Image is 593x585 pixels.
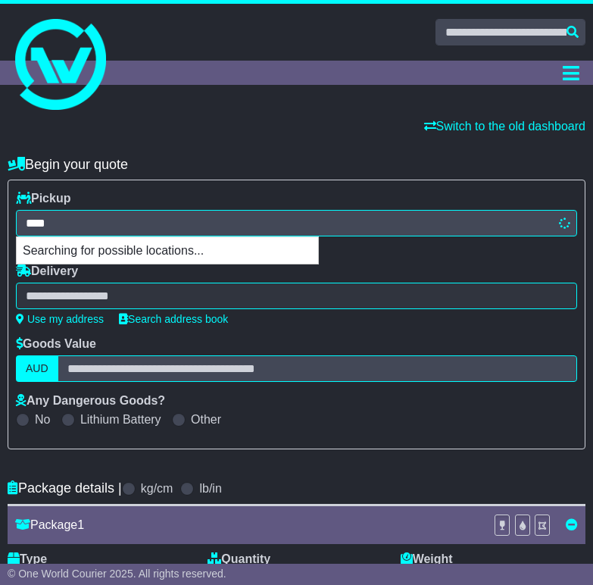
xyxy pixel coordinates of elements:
label: Type [8,552,47,566]
h4: Package details | [8,480,122,496]
label: AUD [16,355,58,382]
button: Toggle navigation [556,61,585,85]
label: Goods Value [16,336,96,351]
label: Any Dangerous Goods? [16,393,165,408]
label: Weight [401,552,453,566]
label: Delivery [16,264,78,278]
label: Quantity [208,552,270,566]
typeahead: Please provide city [16,210,577,236]
a: Switch to the old dashboard [424,120,585,133]
label: Other [191,412,221,427]
label: Pickup [16,191,70,205]
a: Use my address [16,313,104,325]
label: No [35,412,50,427]
a: Search address book [119,313,228,325]
div: Package [8,518,486,532]
a: Remove this item [566,518,578,531]
span: 1 [77,518,84,531]
label: Lithium Battery [80,412,161,427]
label: lb/in [199,481,221,496]
p: Searching for possible locations... [17,237,318,264]
span: © One World Courier 2025. All rights reserved. [8,568,226,580]
label: kg/cm [141,481,173,496]
h4: Begin your quote [8,157,585,173]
